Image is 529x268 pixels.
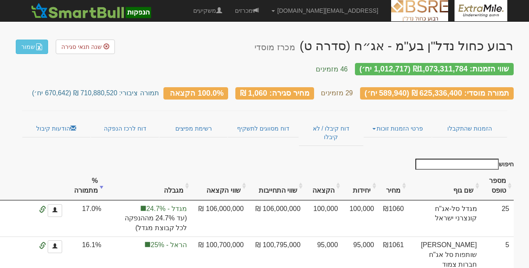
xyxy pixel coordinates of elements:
[61,43,102,50] span: שנה תנאי סגירה
[36,43,43,50] img: excel-file-white.png
[22,120,91,137] a: הודעות קיבול
[363,120,432,137] a: פרטי הזמנות זוכות
[342,200,378,237] td: 100,000
[408,200,481,237] td: מגדל סל-אג"ח קונצרני ישראל
[235,87,314,100] div: מחיר סגירה: 1,060 ₪
[170,88,223,97] span: 100.0% הקצאה
[481,200,514,237] td: 25
[106,200,191,237] td: הקצאה בפועל לקבוצה 'מגדל' 17.0%
[342,172,378,200] th: יחידות: activate to sort column ascending
[106,172,191,200] th: מגבלה: activate to sort column ascending
[32,89,159,97] small: תמורה ציבורי: 710,880,520 ₪ (670,642 יח׳)
[248,172,305,200] th: שווי התחייבות: activate to sort column ascending
[66,172,106,200] th: % מתמורה: activate to sort column ascending
[56,40,115,54] a: שנה תנאי סגירה
[299,120,363,146] a: דוח קיבלו / לא קיבלו
[481,172,514,200] th: מספר טופס: activate to sort column ascending
[360,87,514,100] div: תמורה מוסדי: 625,336,400 ₪ (589,940 יח׳)
[412,159,514,170] label: חיפוש
[254,39,513,53] div: רבוע כחול נדל"ן בע"מ - אג״ח (סדרה ט) - הנפקה לציבור
[378,200,408,237] td: ₪1060
[316,66,348,73] small: 46 מזמינים
[254,43,295,52] small: מכרז מוסדי
[191,172,248,200] th: שווי הקצאה: activate to sort column ascending
[305,200,342,237] td: 100,000
[408,172,481,200] th: שם גוף : activate to sort column ascending
[432,120,507,137] a: הזמנות שהתקבלו
[16,40,48,54] a: שמור
[66,200,106,237] td: 17.0%
[305,172,342,200] th: הקצאה: activate to sort column ascending
[191,200,248,237] td: 106,000,000 ₪
[248,200,305,237] td: 106,000,000 ₪
[415,159,499,170] input: חיפוש
[355,63,514,75] div: שווי הזמנות: ₪1,073,311,784 (1,012,717 יח׳)
[110,214,187,233] span: (עד 24.7% מההנפקה לכל קבוצת מגדל)
[228,120,299,137] a: דוח מסווגים לתשקיף
[159,120,227,137] a: רשימת מפיצים
[91,120,159,137] a: דוח לרכז הנפקה
[110,204,187,214] span: מגדל - 24.7%
[29,2,154,19] img: SmartBull Logo
[321,89,353,97] small: 29 מזמינים
[110,240,187,250] span: הראל - 25%
[378,172,408,200] th: מחיר : activate to sort column ascending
